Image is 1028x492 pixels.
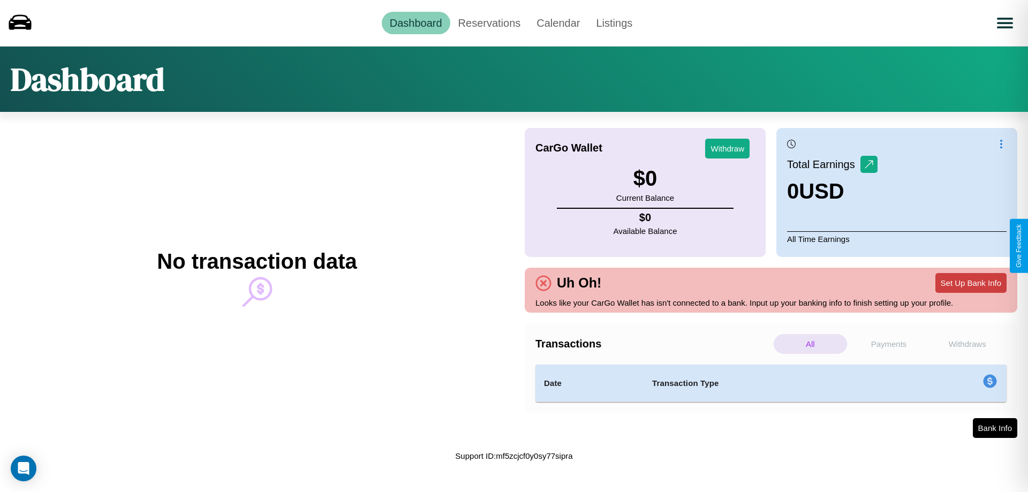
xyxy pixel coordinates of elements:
[535,296,1007,310] p: Looks like your CarGo Wallet has isn't connected to a bank. Input up your banking info to finish ...
[11,456,36,481] div: Open Intercom Messenger
[455,449,572,463] p: Support ID: mf5zcjcf0y0sy77sipra
[382,12,450,34] a: Dashboard
[705,139,750,158] button: Withdraw
[588,12,640,34] a: Listings
[616,166,674,191] h3: $ 0
[11,57,164,101] h1: Dashboard
[990,8,1020,38] button: Open menu
[535,142,602,154] h4: CarGo Wallet
[614,211,677,224] h4: $ 0
[652,377,895,390] h4: Transaction Type
[787,155,860,174] p: Total Earnings
[450,12,529,34] a: Reservations
[935,273,1007,293] button: Set Up Bank Info
[535,338,771,350] h4: Transactions
[157,249,357,274] h2: No transaction data
[614,224,677,238] p: Available Balance
[1015,224,1023,268] div: Give Feedback
[852,334,926,354] p: Payments
[973,418,1017,438] button: Bank Info
[535,365,1007,402] table: simple table
[544,377,635,390] h4: Date
[787,231,1007,246] p: All Time Earnings
[931,334,1004,354] p: Withdraws
[774,334,847,354] p: All
[551,275,607,291] h4: Uh Oh!
[787,179,878,203] h3: 0 USD
[528,12,588,34] a: Calendar
[616,191,674,205] p: Current Balance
